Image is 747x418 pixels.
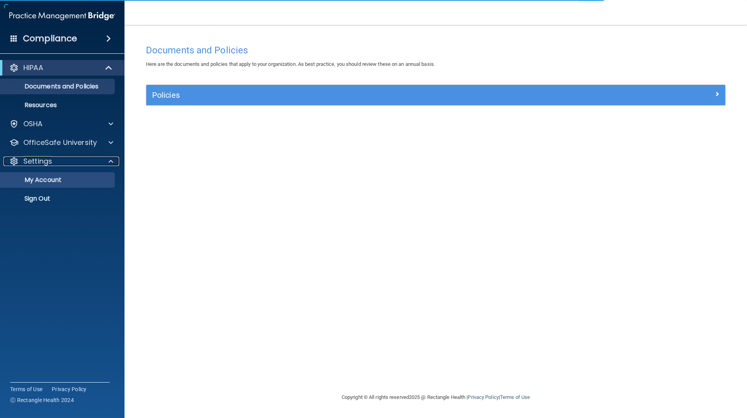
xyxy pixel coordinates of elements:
p: Sign Out [5,195,111,203]
span: Here are the documents and policies that apply to your organization. As best practice, you should... [146,61,435,67]
a: OfficeSafe University [9,138,113,147]
span: Ⓒ Rectangle Health 2024 [10,396,74,404]
a: Privacy Policy [52,385,87,393]
a: Privacy Policy [468,394,498,400]
h4: Compliance [23,33,77,44]
h5: Policies [152,91,575,99]
a: Policies [152,89,719,101]
img: PMB logo [9,8,115,24]
a: Terms of Use [10,385,42,393]
h4: Documents and Policies [146,45,726,55]
p: OfficeSafe University [23,138,97,147]
a: OSHA [9,119,113,129]
a: Terms of Use [500,394,530,400]
p: Documents and Policies [5,83,111,90]
p: Resources [5,101,111,109]
p: My Account [5,176,111,184]
p: OSHA [23,119,43,129]
a: HIPAA [9,63,113,72]
p: HIPAA [23,63,43,72]
a: Settings [9,157,113,166]
div: Copyright © All rights reserved 2025 @ Rectangle Health | | [294,385,578,410]
p: Settings [23,157,52,166]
